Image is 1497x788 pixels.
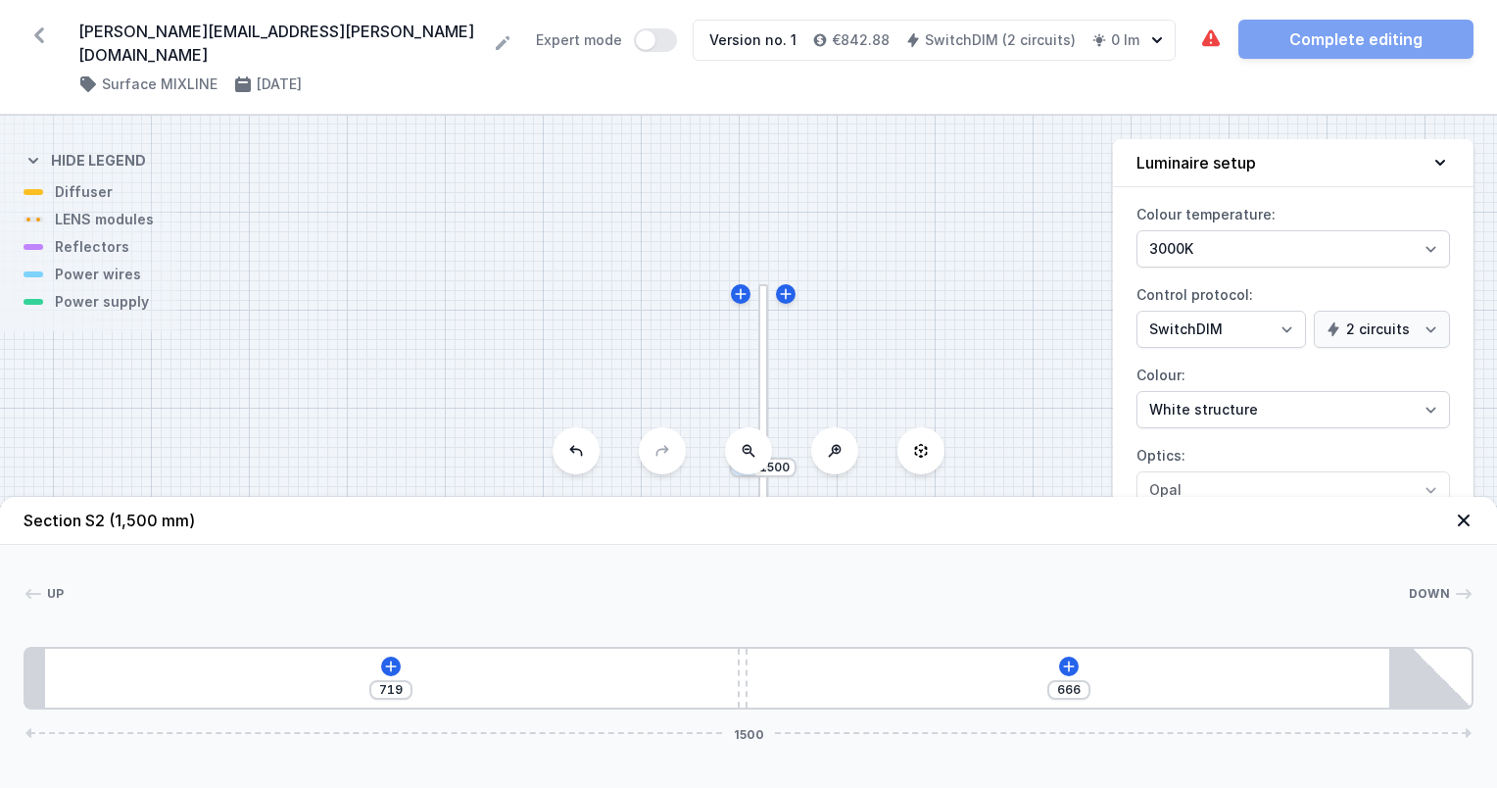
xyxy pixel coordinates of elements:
[109,511,195,530] span: (1,500 mm)
[1059,657,1079,676] button: Add element
[1136,311,1306,348] select: Control protocol:
[1136,440,1450,509] label: Optics:
[634,28,677,52] button: Expert mode
[51,151,146,171] h4: Hide legend
[1113,139,1473,187] button: Luminaire setup
[78,20,512,67] form: [PERSON_NAME][EMAIL_ADDRESS][PERSON_NAME][DOMAIN_NAME]
[1136,151,1256,174] h4: Luminaire setup
[1053,682,1085,698] input: Dimension [mm]
[693,20,1176,61] button: Version no. 1€842.88SwitchDIM (2 circuits)0 lm
[832,30,890,50] h4: €842.88
[1136,279,1450,348] label: Control protocol:
[24,509,195,532] h4: Section S2
[493,33,512,53] button: Rename project
[375,682,407,698] input: Dimension [mm]
[1314,311,1450,348] select: Control protocol:
[1136,391,1450,428] select: Colour:
[1111,30,1139,50] h4: 0 lm
[24,135,146,182] button: Hide legend
[1136,471,1450,509] select: Optics:
[1136,230,1450,268] select: Colour temperature:
[759,460,791,475] input: Dimension [mm]
[1136,360,1450,428] label: Colour:
[1409,586,1450,602] span: Down
[257,74,302,94] h4: [DATE]
[102,74,217,94] h4: Surface MIXLINE
[1136,199,1450,268] label: Colour temperature:
[381,657,401,676] button: Add element
[925,30,1076,50] h4: SwitchDIM (2 circuits)
[726,727,772,739] span: 1500
[47,586,65,602] span: Up
[536,28,677,52] label: Expert mode
[709,30,797,50] div: Version no. 1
